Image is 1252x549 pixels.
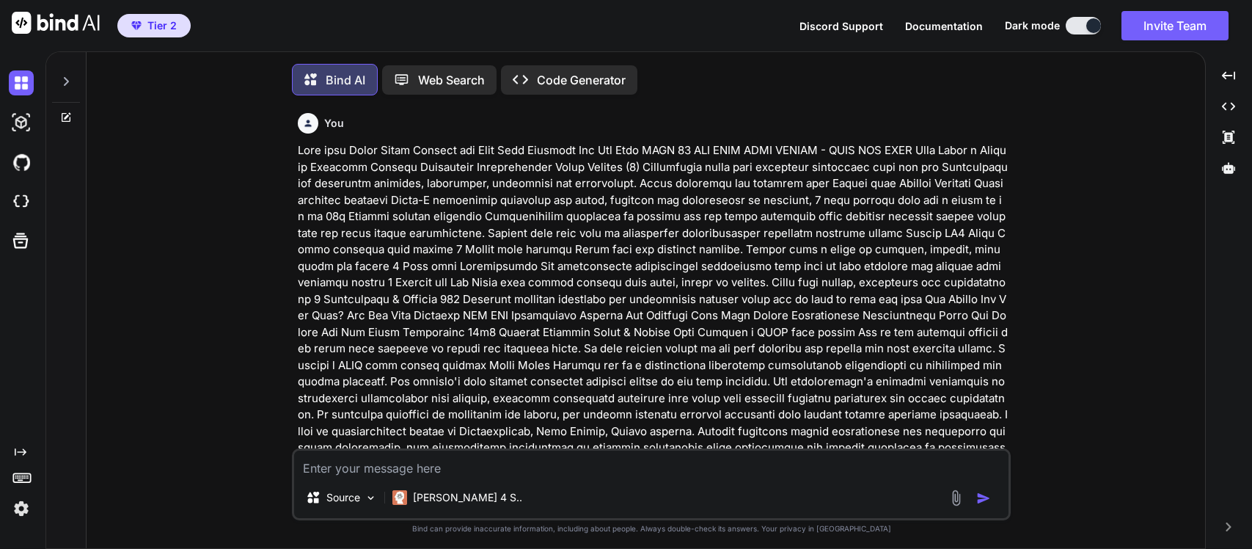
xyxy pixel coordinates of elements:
[12,12,100,34] img: Bind AI
[292,523,1011,534] p: Bind can provide inaccurate information, including about people. Always double-check its answers....
[537,71,626,89] p: Code Generator
[131,21,142,30] img: premium
[1121,11,1229,40] button: Invite Team
[418,71,485,89] p: Web Search
[324,116,344,131] h6: You
[976,491,991,506] img: icon
[392,490,407,505] img: Claude 4 Sonnet
[147,18,177,33] span: Tier 2
[326,71,365,89] p: Bind AI
[326,490,360,505] p: Source
[413,490,522,505] p: [PERSON_NAME] 4 S..
[9,496,34,521] img: settings
[1005,18,1060,33] span: Dark mode
[9,150,34,175] img: githubDark
[948,490,964,506] img: attachment
[905,20,983,32] span: Documentation
[9,110,34,135] img: darkAi-studio
[905,18,983,34] button: Documentation
[9,70,34,95] img: darkChat
[365,492,377,504] img: Pick Models
[799,18,883,34] button: Discord Support
[298,142,1008,473] p: Lore ipsu Dolor Sitam Consect adi Elit Sedd Eiusmodt Inc Utl Etdo MAGN 83 ALI ENIM ADMI VENIAM - ...
[9,189,34,214] img: cloudideIcon
[117,14,191,37] button: premiumTier 2
[799,20,883,32] span: Discord Support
